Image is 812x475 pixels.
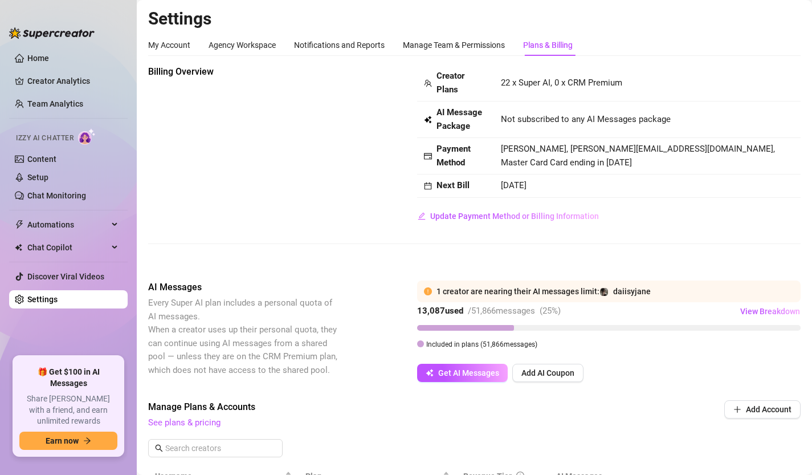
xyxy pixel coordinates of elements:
[740,302,801,320] button: View Breakdown
[436,285,794,298] div: 1 creator are nearing their AI messages limit:
[46,436,79,445] span: Earn now
[148,417,221,428] a: See plans & pricing
[27,173,48,182] a: Setup
[540,306,561,316] span: ( 25 %)
[724,400,801,419] button: Add Account
[16,133,74,144] span: Izzy AI Chatter
[773,436,801,464] iframe: Intercom live chat
[600,288,608,296] img: daiisyjane
[436,144,471,168] strong: Payment Method
[83,437,91,445] span: arrow-right
[19,432,117,450] button: Earn nowarrow-right
[27,272,104,281] a: Discover Viral Videos
[165,442,267,454] input: Search creators
[501,78,622,88] span: 22 x Super AI, 0 x CRM Premium
[27,238,108,257] span: Chat Copilot
[155,444,163,452] span: search
[512,364,584,382] button: Add AI Coupon
[426,340,537,348] span: Included in plans ( 51,866 messages)
[468,306,535,316] span: / 51,866 messages
[209,39,276,51] div: Agency Workspace
[501,180,527,190] span: [DATE]
[148,298,337,375] span: Every Super AI plan includes a personal quota of AI messages. When a creator uses up their person...
[417,364,508,382] button: Get AI Messages
[523,39,573,51] div: Plans & Billing
[436,180,470,190] strong: Next Bill
[740,307,800,316] span: View Breakdown
[78,128,96,145] img: AI Chatter
[417,306,463,316] strong: 13,087 used
[418,212,426,220] span: edit
[148,400,647,414] span: Manage Plans & Accounts
[424,182,432,190] span: calendar
[27,295,58,304] a: Settings
[613,287,651,296] span: daiisyjane
[148,8,801,30] h2: Settings
[148,39,190,51] div: My Account
[19,393,117,427] span: Share [PERSON_NAME] with a friend, and earn unlimited rewards
[424,152,432,160] span: credit-card
[27,99,83,108] a: Team Analytics
[733,405,741,413] span: plus
[19,367,117,389] span: 🎁 Get $100 in AI Messages
[430,212,599,221] span: Update Payment Method or Billing Information
[403,39,505,51] div: Manage Team & Permissions
[424,79,432,87] span: team
[27,54,49,63] a: Home
[436,107,482,131] strong: AI Message Package
[294,39,385,51] div: Notifications and Reports
[424,287,432,295] span: exclamation-circle
[501,113,671,127] span: Not subscribed to any AI Messages package
[521,368,574,377] span: Add AI Coupon
[27,191,86,200] a: Chat Monitoring
[27,216,108,234] span: Automations
[417,207,599,225] button: Update Payment Method or Billing Information
[746,405,791,414] span: Add Account
[501,144,775,168] span: [PERSON_NAME], [PERSON_NAME][EMAIL_ADDRESS][DOMAIN_NAME], Master Card Card ending in [DATE]
[15,220,24,229] span: thunderbolt
[27,155,56,164] a: Content
[148,281,340,294] span: AI Messages
[15,243,22,251] img: Chat Copilot
[9,27,95,39] img: logo-BBDzfeDw.svg
[148,65,340,79] span: Billing Overview
[436,71,464,95] strong: Creator Plans
[27,72,119,90] a: Creator Analytics
[438,368,499,377] span: Get AI Messages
